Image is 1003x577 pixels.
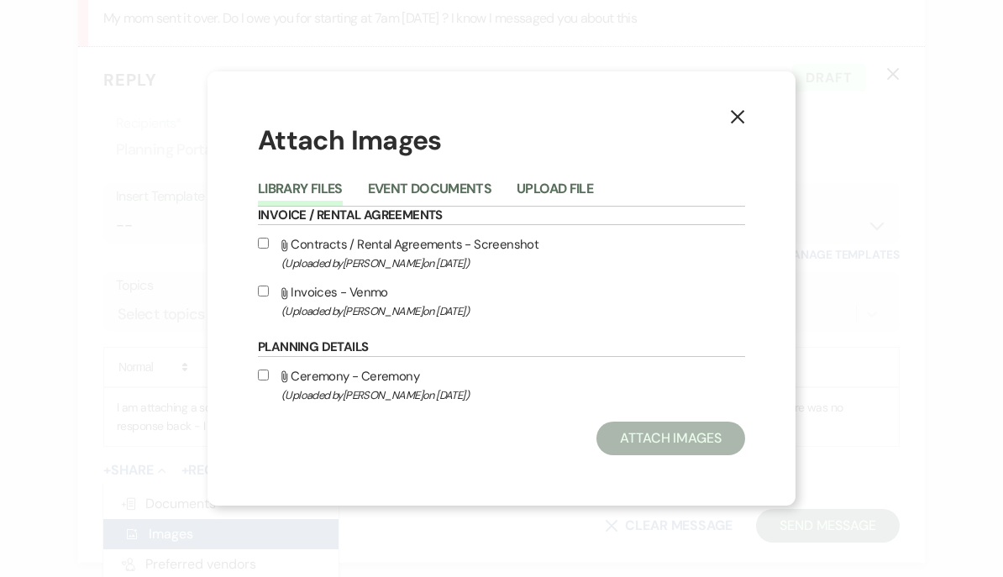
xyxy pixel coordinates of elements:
[258,370,269,380] input: Ceremony - Ceremony(Uploaded by[PERSON_NAME]on [DATE])
[258,338,745,357] h6: Planning Details
[368,182,491,206] button: Event Documents
[258,238,269,249] input: Contracts / Rental Agreements - Screenshot(Uploaded by[PERSON_NAME]on [DATE])
[281,386,745,405] span: (Uploaded by [PERSON_NAME] on [DATE] )
[517,182,593,206] button: Upload File
[258,122,745,160] h1: Attach Images
[258,281,745,321] label: Invoices - Venmo
[258,207,745,225] h6: Invoice / Rental Agreements
[281,254,745,273] span: (Uploaded by [PERSON_NAME] on [DATE] )
[258,286,269,296] input: Invoices - Venmo(Uploaded by[PERSON_NAME]on [DATE])
[258,233,745,273] label: Contracts / Rental Agreements - Screenshot
[281,302,745,321] span: (Uploaded by [PERSON_NAME] on [DATE] )
[258,365,745,405] label: Ceremony - Ceremony
[596,422,745,455] button: Attach Images
[258,182,343,206] button: Library Files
